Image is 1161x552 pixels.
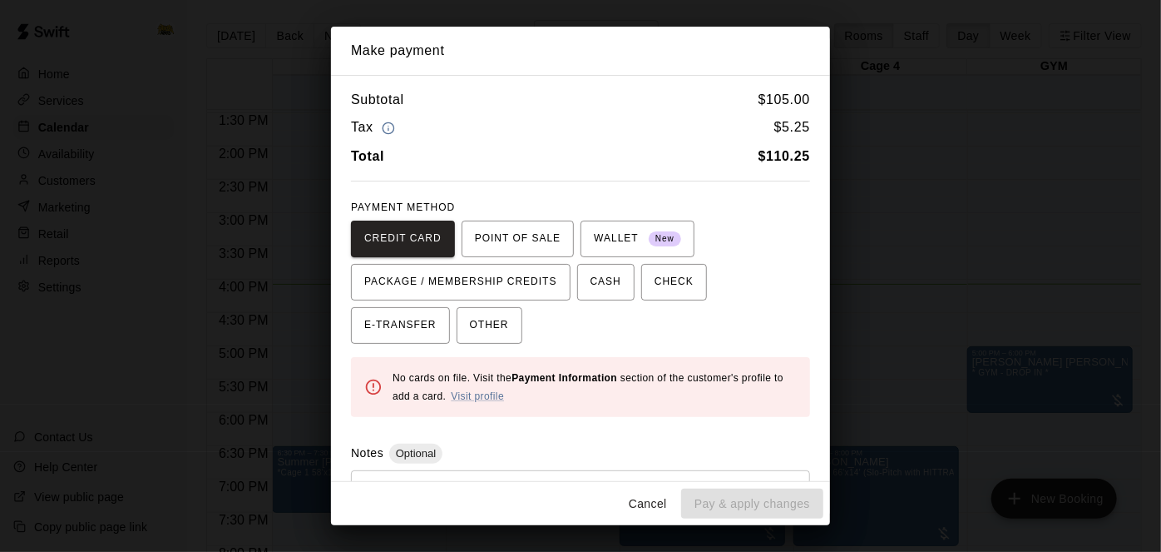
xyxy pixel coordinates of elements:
label: Notes [351,446,383,460]
b: Total [351,149,384,163]
b: $ 110.25 [758,149,810,163]
h2: Make payment [331,27,830,75]
button: WALLET New [580,221,694,257]
button: CREDIT CARD [351,221,455,257]
button: CHECK [641,264,707,301]
h6: $ 105.00 [758,89,810,111]
span: CASH [590,269,621,296]
h6: $ 5.25 [774,117,810,139]
span: CREDIT CARD [364,226,442,252]
span: PACKAGE / MEMBERSHIP CREDITS [364,269,557,296]
span: Optional [389,447,442,460]
span: E-TRANSFER [364,312,437,339]
button: E-TRANSFER [351,307,450,344]
span: No cards on file. Visit the section of the customer's profile to add a card. [393,372,783,402]
span: New [649,228,681,251]
span: CHECK [655,269,694,296]
h6: Subtotal [351,89,404,111]
button: POINT OF SALE [462,221,574,257]
button: CASH [577,264,635,301]
button: Cancel [621,489,674,520]
b: Payment Information [511,372,617,384]
span: POINT OF SALE [475,226,561,252]
span: WALLET [594,226,681,252]
a: Visit profile [451,390,504,402]
span: PAYMENT METHOD [351,201,455,213]
span: OTHER [470,312,509,339]
h6: Tax [351,117,399,139]
button: OTHER [457,307,522,344]
button: PACKAGE / MEMBERSHIP CREDITS [351,264,571,301]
